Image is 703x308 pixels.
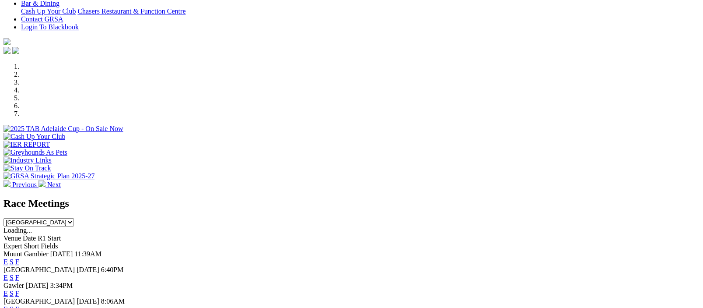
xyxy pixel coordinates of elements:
a: F [15,290,19,297]
span: Mount Gambier [3,250,49,258]
span: R1 Start [38,234,61,242]
img: chevron-left-pager-white.svg [3,180,10,187]
a: F [15,274,19,281]
img: facebook.svg [3,47,10,54]
img: Stay On Track [3,164,51,172]
span: [GEOGRAPHIC_DATA] [3,297,75,305]
img: twitter.svg [12,47,19,54]
img: IER REPORT [3,141,50,149]
span: [DATE] [26,282,49,289]
h2: Race Meetings [3,198,700,209]
a: Login To Blackbook [21,23,79,31]
img: Greyhounds As Pets [3,149,67,156]
span: 3:34PM [50,282,73,289]
a: F [15,258,19,266]
a: Cash Up Your Club [21,7,76,15]
span: [GEOGRAPHIC_DATA] [3,266,75,273]
a: S [10,274,14,281]
span: Short [24,242,39,250]
span: Gawler [3,282,24,289]
a: E [3,274,8,281]
img: 2025 TAB Adelaide Cup - On Sale Now [3,125,123,133]
span: [DATE] [77,266,99,273]
a: Previous [3,181,38,188]
a: Contact GRSA [21,15,63,23]
img: Cash Up Your Club [3,133,65,141]
span: Previous [12,181,37,188]
span: 11:39AM [74,250,101,258]
span: Expert [3,242,22,250]
span: Fields [41,242,58,250]
span: 6:40PM [101,266,124,273]
a: E [3,290,8,297]
img: logo-grsa-white.png [3,38,10,45]
span: [DATE] [50,250,73,258]
a: Next [38,181,61,188]
img: GRSA Strategic Plan 2025-27 [3,172,94,180]
span: 8:06AM [101,297,125,305]
span: [DATE] [77,297,99,305]
div: Bar & Dining [21,7,700,15]
a: Chasers Restaurant & Function Centre [77,7,185,15]
a: S [10,258,14,266]
a: S [10,290,14,297]
span: Venue [3,234,21,242]
a: E [3,258,8,266]
img: Industry Links [3,156,52,164]
span: Loading... [3,227,32,234]
img: chevron-right-pager-white.svg [38,180,45,187]
span: Date [23,234,36,242]
span: Next [47,181,61,188]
